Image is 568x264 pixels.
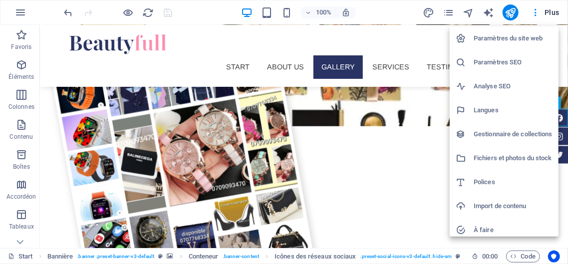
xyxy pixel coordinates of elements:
[474,200,553,212] h6: Import de contenu
[474,80,553,92] h6: Analyse SEO
[474,224,553,236] h6: À faire
[474,128,553,140] h6: Gestionnaire de collections
[474,56,553,68] h6: Paramètres SEO
[474,32,553,44] h6: Paramètres du site web
[474,176,553,188] h6: Polices
[474,152,553,164] h6: Fichiers et photos du stock
[474,104,553,116] h6: Langues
